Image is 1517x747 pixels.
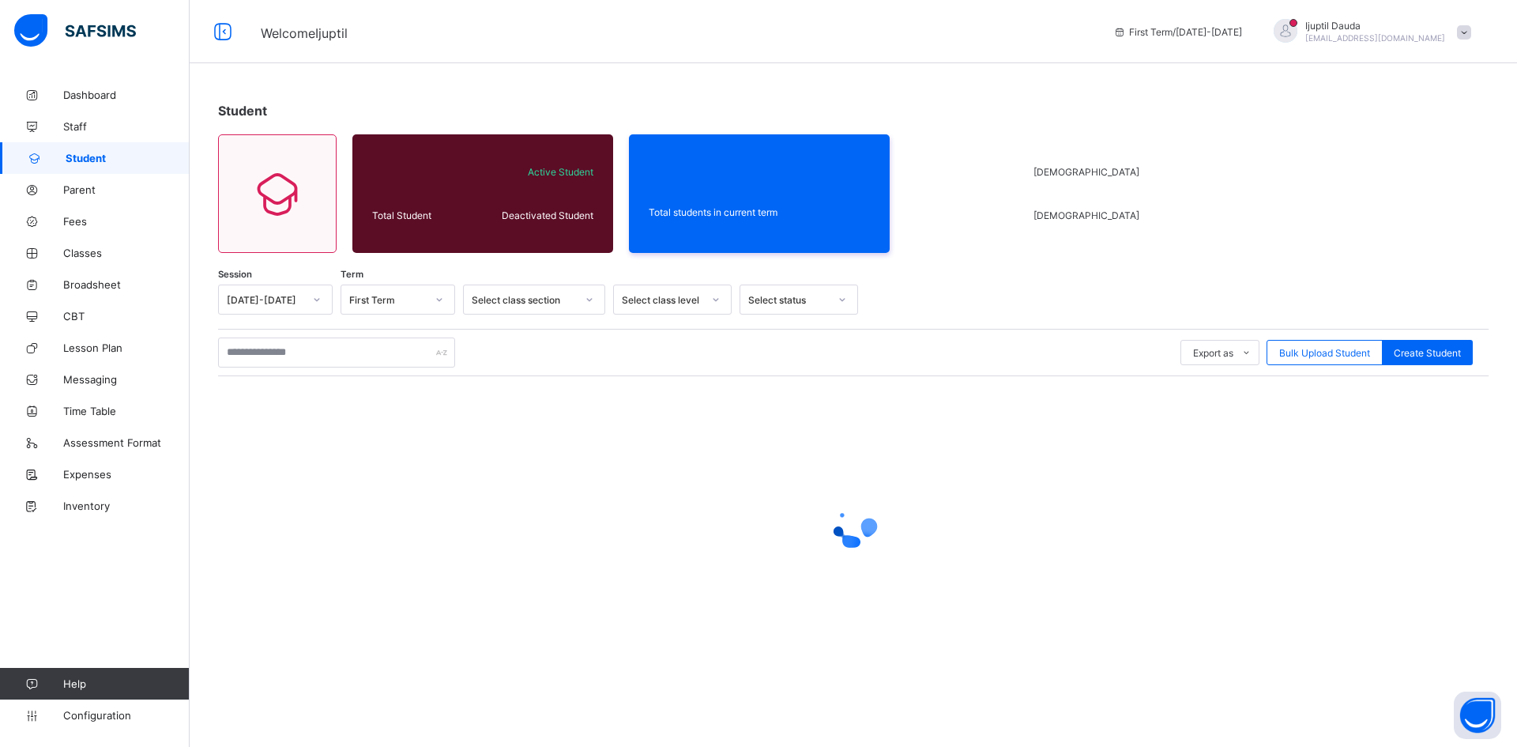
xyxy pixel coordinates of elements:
span: Assessment Format [63,436,190,449]
span: Active Student [481,166,593,178]
span: Student [218,103,267,119]
span: Bulk Upload Student [1279,347,1370,359]
span: Deactivated Student [481,209,593,221]
span: Help [63,677,189,690]
span: Student [66,152,190,164]
button: Open asap [1454,692,1501,739]
div: First Term [349,294,426,306]
span: Export as [1193,347,1233,359]
span: [DEMOGRAPHIC_DATA] [1033,166,1146,178]
span: Inventory [63,500,190,512]
span: Staff [63,120,190,133]
span: Lesson Plan [63,341,190,354]
span: Welcome Ijuptil [261,25,348,41]
span: Create Student [1394,347,1461,359]
div: Select status [748,294,829,306]
span: Classes [63,247,190,259]
span: Term [341,269,363,280]
span: session/term information [1113,26,1242,38]
span: [EMAIL_ADDRESS][DOMAIN_NAME] [1305,33,1445,43]
span: Expenses [63,468,190,481]
span: Messaging [63,373,190,386]
span: Broadsheet [63,278,190,291]
div: Select class section [472,294,576,306]
span: Configuration [63,709,189,722]
img: safsims [14,14,136,47]
span: Session [218,269,252,280]
span: Total students in current term [649,206,870,218]
span: Parent [63,183,190,196]
span: Fees [63,215,190,228]
div: Total Student [368,206,477,225]
div: [DATE]-[DATE] [227,294,303,306]
div: Ijuptil Dauda [1258,19,1479,45]
span: Ijuptil Dauda [1305,20,1445,32]
div: Select class level [622,294,702,306]
span: [DEMOGRAPHIC_DATA] [1033,209,1146,221]
span: CBT [63,310,190,323]
span: Dashboard [63,89,190,101]
span: Time Table [63,405,190,417]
